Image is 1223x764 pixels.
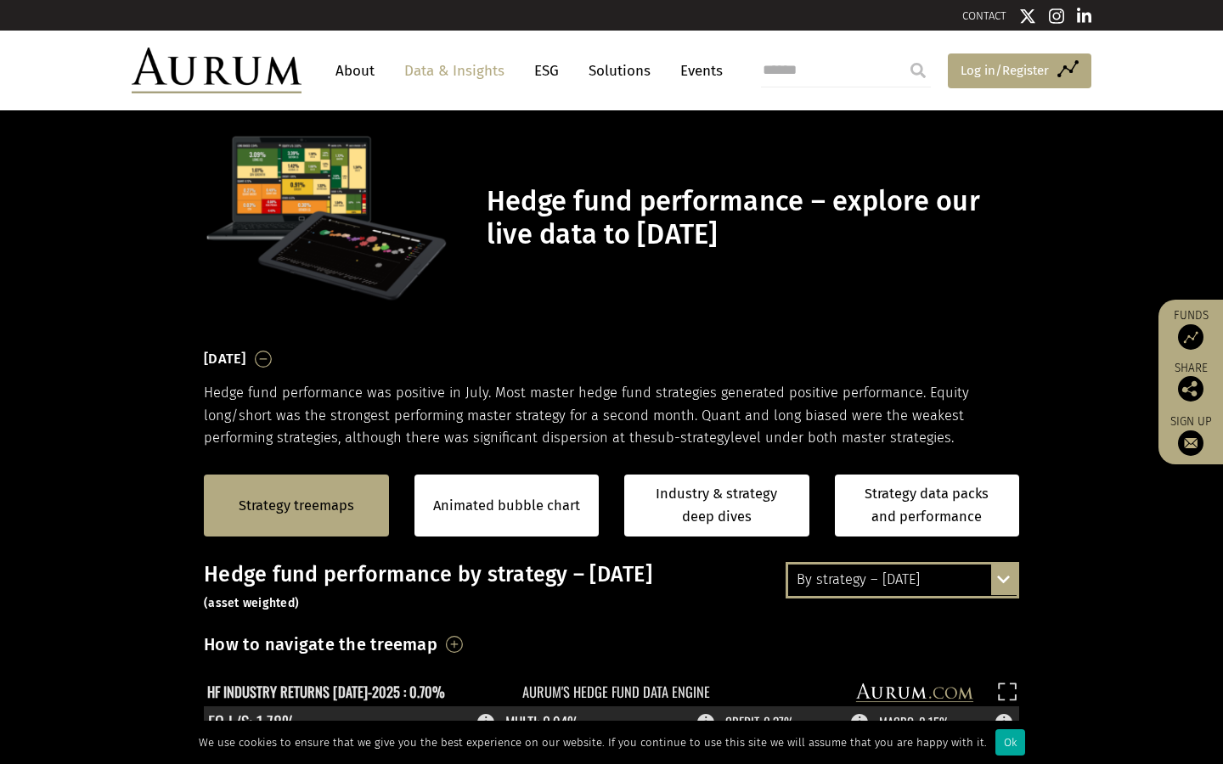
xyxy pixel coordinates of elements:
[433,495,580,517] a: Animated bubble chart
[204,346,246,372] h3: [DATE]
[204,630,437,659] h3: How to navigate the treemap
[624,475,809,536] a: Industry & strategy deep dives
[204,596,299,610] small: (asset weighted)
[1019,8,1036,25] img: Twitter icon
[1167,362,1215,402] div: Share
[948,53,1091,89] a: Log in/Register
[651,430,730,446] span: sub-strategy
[487,185,1015,251] h1: Hedge fund performance – explore our live data to [DATE]
[526,55,567,87] a: ESG
[580,55,659,87] a: Solutions
[1178,376,1203,402] img: Share this post
[1167,308,1215,350] a: Funds
[672,55,723,87] a: Events
[1178,430,1203,456] img: Sign up to our newsletter
[239,495,354,517] a: Strategy treemaps
[204,562,1019,613] h3: Hedge fund performance by strategy – [DATE]
[901,53,935,87] input: Submit
[788,565,1017,595] div: By strategy – [DATE]
[961,60,1049,81] span: Log in/Register
[995,729,1025,756] div: Ok
[1167,414,1215,456] a: Sign up
[1178,324,1203,350] img: Access Funds
[327,55,383,87] a: About
[204,382,1019,449] p: Hedge fund performance was positive in July. Most master hedge fund strategies generated positive...
[835,475,1020,536] a: Strategy data packs and performance
[1049,8,1064,25] img: Instagram icon
[132,48,302,93] img: Aurum
[1077,8,1092,25] img: Linkedin icon
[962,9,1006,22] a: CONTACT
[396,55,513,87] a: Data & Insights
